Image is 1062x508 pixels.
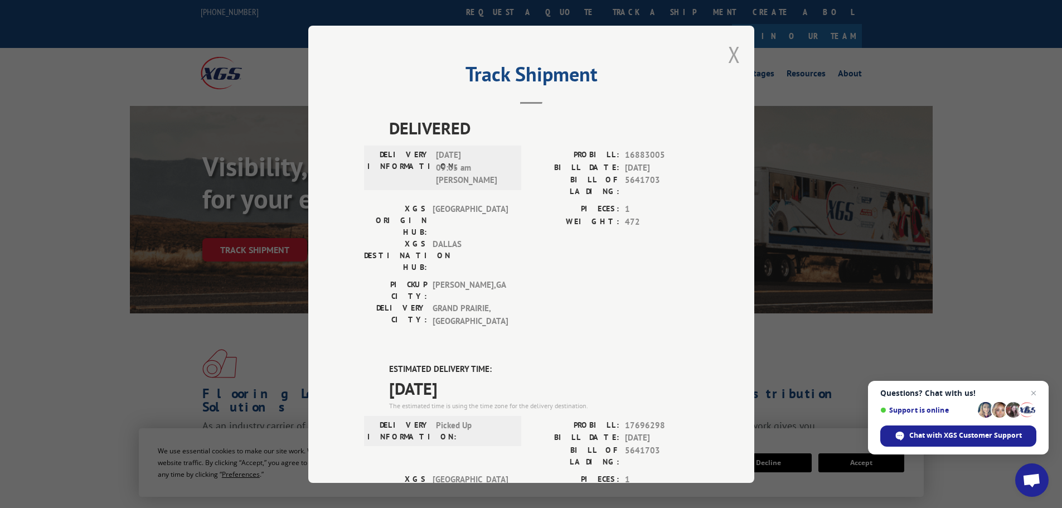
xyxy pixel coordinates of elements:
div: Open chat [1015,463,1049,497]
span: Support is online [880,406,974,414]
span: [GEOGRAPHIC_DATA] [433,203,508,238]
label: PROBILL: [531,149,619,162]
span: 1 [625,473,699,486]
label: XGS ORIGIN HUB: [364,203,427,238]
label: PICKUP CITY: [364,279,427,302]
span: Chat with XGS Customer Support [909,430,1022,441]
label: XGS DESTINATION HUB: [364,238,427,273]
label: PIECES: [531,203,619,216]
span: DELIVERED [389,115,699,141]
label: DELIVERY INFORMATION: [367,419,430,442]
label: BILL OF LADING: [531,444,619,467]
span: 5641703 [625,444,699,467]
span: [PERSON_NAME] , GA [433,279,508,302]
label: PIECES: [531,473,619,486]
span: DALLAS [433,238,508,273]
label: DELIVERY CITY: [364,302,427,327]
span: 16883005 [625,149,699,162]
label: BILL DATE: [531,432,619,444]
span: GRAND PRAIRIE , [GEOGRAPHIC_DATA] [433,302,508,327]
span: [DATE] [625,161,699,174]
span: 472 [625,215,699,228]
span: [GEOGRAPHIC_DATA] [433,473,508,508]
label: BILL DATE: [531,161,619,174]
span: 5641703 [625,174,699,197]
span: [DATE] [389,375,699,400]
label: XGS ORIGIN HUB: [364,473,427,508]
h2: Track Shipment [364,66,699,88]
span: 17696298 [625,419,699,432]
div: Chat with XGS Customer Support [880,425,1036,447]
label: PROBILL: [531,419,619,432]
label: BILL OF LADING: [531,174,619,197]
label: WEIGHT: [531,215,619,228]
label: DELIVERY INFORMATION: [367,149,430,187]
div: The estimated time is using the time zone for the delivery destination. [389,400,699,410]
span: [DATE] 09:05 am [PERSON_NAME] [436,149,511,187]
span: [DATE] [625,432,699,444]
span: 1 [625,203,699,216]
span: Picked Up [436,419,511,442]
span: Close chat [1027,386,1040,400]
label: ESTIMATED DELIVERY TIME: [389,363,699,376]
span: Questions? Chat with us! [880,389,1036,398]
button: Close modal [728,40,740,69]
